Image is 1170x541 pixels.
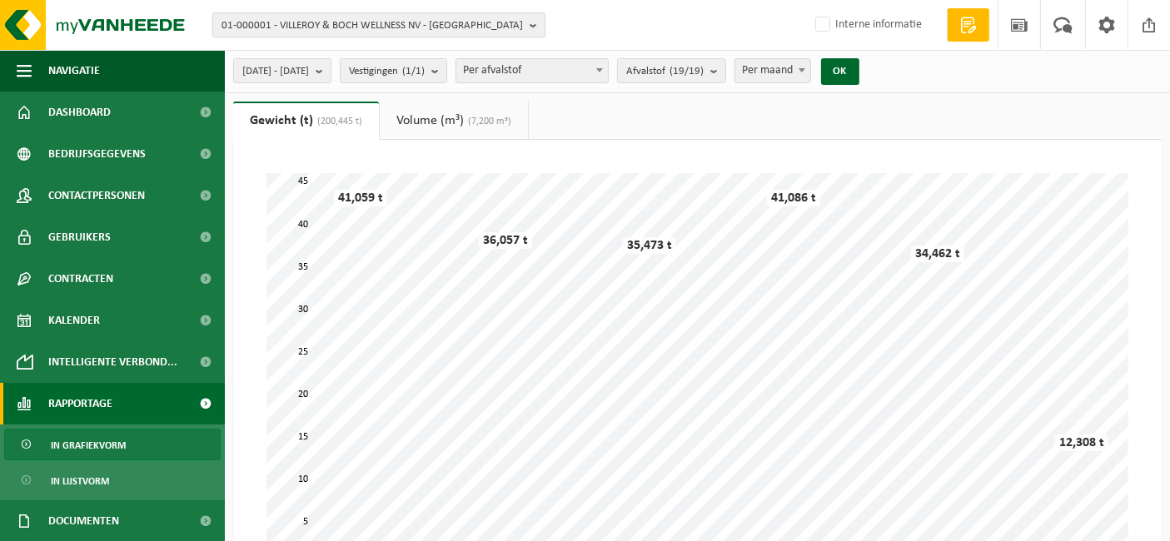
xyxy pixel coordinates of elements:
[222,13,523,38] span: 01-000001 - VILLEROY & BOCH WELLNESS NV - [GEOGRAPHIC_DATA]
[670,66,704,77] count: (19/19)
[48,133,146,175] span: Bedrijfsgegevens
[623,237,676,254] div: 35,473 t
[4,429,221,460] a: In grafiekvorm
[48,50,100,92] span: Navigatie
[734,58,810,83] span: Per maand
[617,58,726,83] button: Afvalstof(19/19)
[456,59,608,82] span: Per afvalstof
[821,58,859,85] button: OK
[48,300,100,341] span: Kalender
[349,59,425,84] span: Vestigingen
[51,465,109,497] span: In lijstvorm
[1055,434,1108,451] div: 12,308 t
[48,258,113,300] span: Contracten
[313,117,362,127] span: (200,445 t)
[340,58,447,83] button: Vestigingen(1/1)
[464,117,511,127] span: (7,200 m³)
[334,190,387,206] div: 41,059 t
[812,12,922,37] label: Interne informatie
[479,232,532,249] div: 36,057 t
[735,59,809,82] span: Per maand
[911,246,964,262] div: 34,462 t
[626,59,704,84] span: Afvalstof
[51,429,126,461] span: In grafiekvorm
[48,92,111,133] span: Dashboard
[456,58,609,83] span: Per afvalstof
[380,102,528,140] a: Volume (m³)
[48,216,111,258] span: Gebruikers
[767,190,820,206] div: 41,086 t
[233,102,379,140] a: Gewicht (t)
[242,59,309,84] span: [DATE] - [DATE]
[402,66,425,77] count: (1/1)
[48,341,177,383] span: Intelligente verbond...
[48,383,112,424] span: Rapportage
[233,58,331,83] button: [DATE] - [DATE]
[212,12,545,37] button: 01-000001 - VILLEROY & BOCH WELLNESS NV - [GEOGRAPHIC_DATA]
[48,175,145,216] span: Contactpersonen
[4,464,221,496] a: In lijstvorm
